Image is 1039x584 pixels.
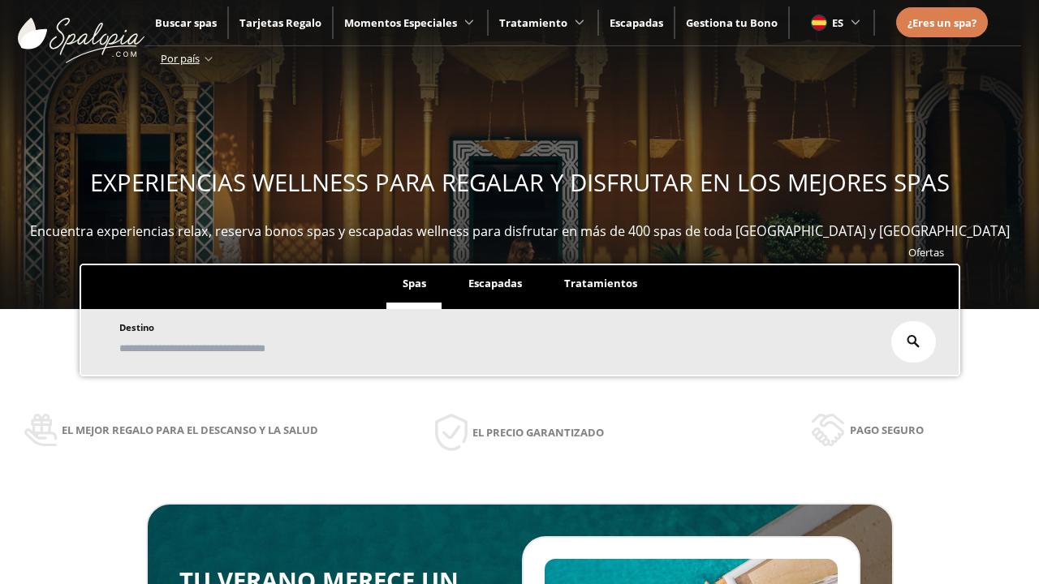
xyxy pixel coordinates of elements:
[62,421,318,439] span: El mejor regalo para el descanso y la salud
[18,2,144,63] img: ImgLogoSpalopia.BvClDcEz.svg
[30,222,1010,240] span: Encuentra experiencias relax, reserva bonos spas y escapadas wellness para disfrutar en más de 40...
[161,51,200,66] span: Por país
[610,15,663,30] a: Escapadas
[850,421,924,439] span: Pago seguro
[90,166,950,199] span: EXPERIENCIAS WELLNESS PARA REGALAR Y DISFRUTAR EN LOS MEJORES SPAS
[239,15,321,30] a: Tarjetas Regalo
[686,15,778,30] a: Gestiona tu Bono
[403,276,426,290] span: Spas
[908,15,976,30] span: ¿Eres un spa?
[908,14,976,32] a: ¿Eres un spa?
[119,321,154,333] span: Destino
[468,276,522,290] span: Escapadas
[155,15,217,30] a: Buscar spas
[908,245,944,260] a: Ofertas
[564,276,637,290] span: Tratamientos
[472,423,604,441] span: El precio garantizado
